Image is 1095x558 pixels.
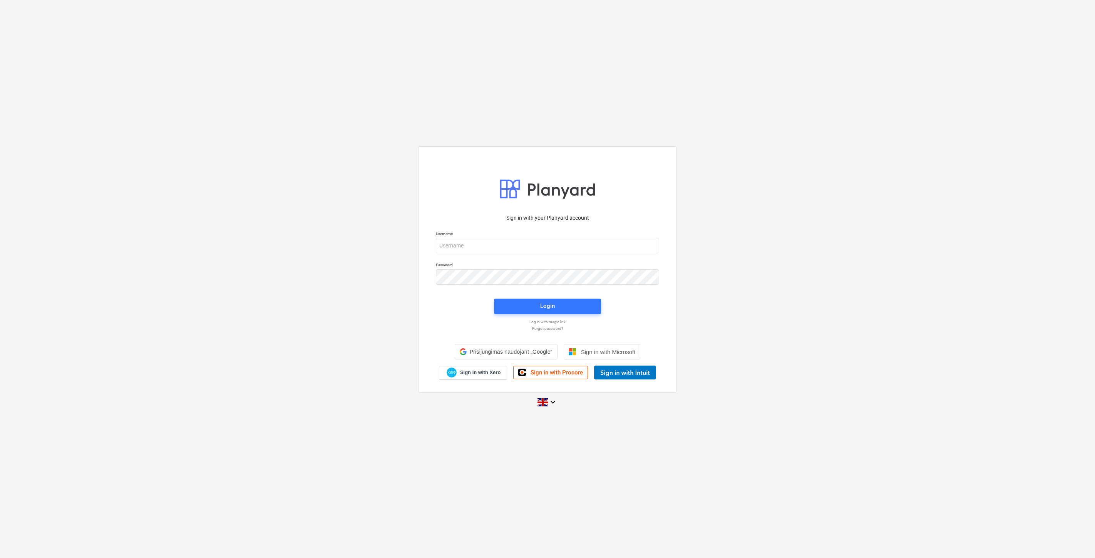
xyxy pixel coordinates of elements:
a: Sign in with Procore [513,366,588,379]
a: Log in with magic link [432,319,663,324]
input: Username [436,238,659,253]
a: Forgot password? [432,326,663,331]
button: Login [494,299,601,314]
span: Sign in with Procore [531,369,583,376]
span: Sign in with Xero [460,369,501,376]
p: Password [436,262,659,269]
div: Prisijungimas naudojant „Google“ [455,344,558,359]
img: Microsoft logo [569,348,576,356]
i: keyboard_arrow_down [548,398,558,407]
p: Sign in with your Planyard account [436,214,659,222]
p: Username [436,231,659,238]
span: Prisijungimas naudojant „Google“ [470,349,553,355]
div: Login [540,301,555,311]
a: Sign in with Xero [439,366,507,379]
span: Sign in with Microsoft [581,349,636,355]
img: Xero logo [447,368,457,378]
